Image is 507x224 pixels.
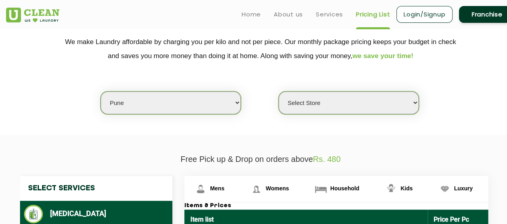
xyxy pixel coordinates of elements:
[313,155,341,163] span: Rs. 480
[24,205,168,223] li: [MEDICAL_DATA]
[6,8,59,22] img: UClean Laundry and Dry Cleaning
[210,185,224,192] span: Mens
[242,10,261,19] a: Home
[384,182,398,196] img: Kids
[274,10,303,19] a: About us
[352,52,413,60] span: we save your time!
[184,202,488,210] h3: Items & Prices
[194,182,208,196] img: Mens
[400,185,412,192] span: Kids
[330,185,359,192] span: Household
[314,182,328,196] img: Household
[249,182,263,196] img: Womens
[356,10,390,19] a: Pricing List
[24,205,43,223] img: Dry Cleaning
[454,185,473,192] span: Luxury
[20,176,172,201] h4: Select Services
[316,10,343,19] a: Services
[396,6,452,23] a: Login/Signup
[266,185,289,192] span: Womens
[438,182,452,196] img: Luxury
